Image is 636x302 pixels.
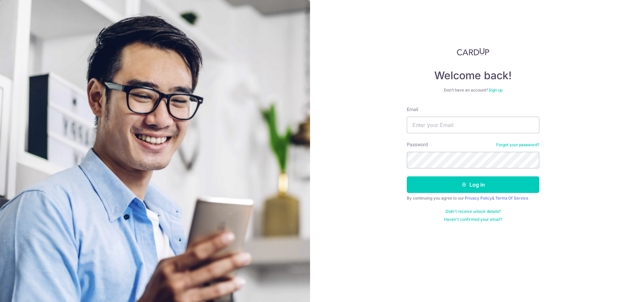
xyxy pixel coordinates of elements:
a: Sign up [489,88,503,92]
input: Enter your Email [407,117,539,133]
a: Privacy Policy [465,196,492,201]
a: Didn't receive unlock details? [446,209,501,214]
h4: Welcome back! [407,69,539,82]
a: Forgot your password? [496,142,539,148]
img: CardUp Logo [457,48,489,56]
button: Log in [407,176,539,193]
label: Password [407,141,428,148]
div: By continuing you agree to our & [407,196,539,201]
a: Haven't confirmed your email? [444,217,502,222]
a: Terms Of Service [495,196,528,201]
label: Email [407,106,418,113]
div: Don’t have an account? [407,88,539,93]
